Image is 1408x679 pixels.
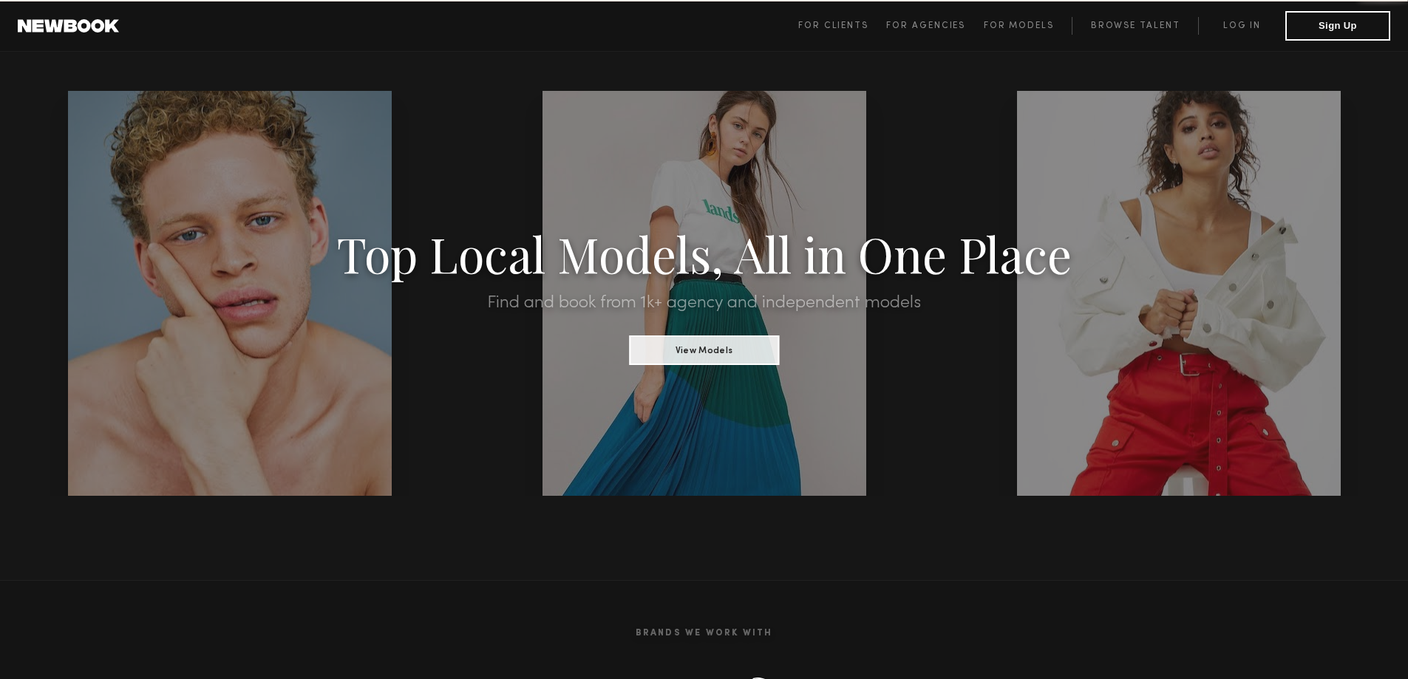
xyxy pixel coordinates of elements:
span: For Models [984,21,1054,30]
span: For Clients [798,21,868,30]
a: Log in [1198,17,1285,35]
h2: Brands We Work With [261,610,1148,656]
h2: Find and book from 1k+ agency and independent models [106,294,1302,312]
h1: Top Local Models, All in One Place [106,231,1302,276]
a: Browse Talent [1072,17,1198,35]
a: For Clients [798,17,886,35]
a: For Agencies [886,17,983,35]
a: View Models [629,341,779,357]
span: For Agencies [886,21,965,30]
button: View Models [629,335,779,365]
button: Sign Up [1285,11,1390,41]
a: For Models [984,17,1072,35]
